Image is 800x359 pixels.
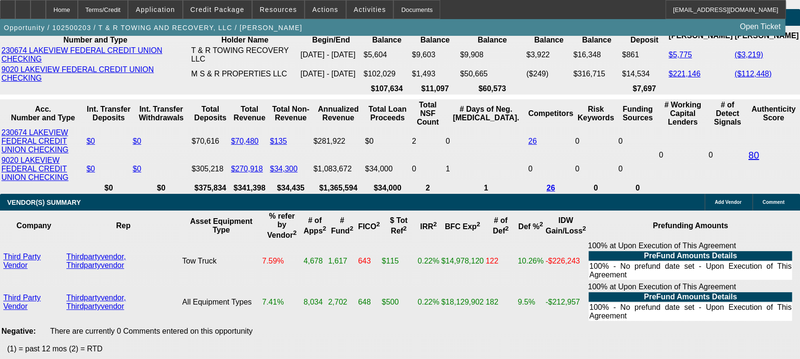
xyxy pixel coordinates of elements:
[304,216,326,235] b: # of Apps
[303,282,326,322] td: 8,034
[460,65,525,83] td: $50,665
[231,137,259,145] a: $70,480
[573,27,621,45] th: High Balance
[621,46,667,64] td: $861
[420,222,437,231] b: IRR
[748,150,759,160] a: 80
[411,84,459,94] th: $11,097
[748,100,799,127] th: Authenticity Score
[526,46,572,64] td: $3,922
[433,221,437,228] sup: 2
[66,294,126,310] a: Thirdpartyvendor, Thirdpartyvendor
[518,222,543,231] b: Def %
[327,282,357,322] td: 2,702
[86,137,95,145] a: $0
[527,100,573,127] th: Competitors
[270,137,287,145] a: $135
[300,46,362,64] td: [DATE] - [DATE]
[547,184,555,192] a: 26
[445,183,526,193] th: 1
[575,156,617,182] td: 0
[575,100,617,127] th: Risk Keywords
[445,100,526,127] th: # Days of Neg. [MEDICAL_DATA].
[136,6,175,13] span: Application
[358,241,380,281] td: 643
[411,46,459,64] td: $9,603
[588,242,793,281] div: 100% at Upon Execution of This Agreement
[445,128,526,155] td: 0
[588,283,793,322] div: 100% at Upon Execution of This Agreement
[460,46,525,64] td: $9,908
[735,70,771,78] a: ($112,448)
[460,27,525,45] th: Avg. Daily Balance
[417,241,440,281] td: 0.22%
[403,225,406,232] sup: 2
[618,156,657,182] td: 0
[411,100,444,127] th: Sum of the Total NSF Count and Total Overdraft Fee Count from Ocrolus
[313,183,364,193] th: $1,365,594
[231,183,269,193] th: $341,398
[313,100,364,127] th: Annualized Revenue
[1,156,68,181] a: 9020 LAKEVIEW FEDERAL CREDIT UNION CHECKING
[132,183,190,193] th: $0
[381,282,416,322] td: $500
[618,183,657,193] th: 0
[191,65,299,83] td: M S & R PROPERTIES LLC
[390,216,408,235] b: $ Tot Ref
[411,183,444,193] th: 2
[493,216,508,235] b: # of Def
[191,156,229,182] td: $305,218
[517,241,544,281] td: 10.26%
[539,221,543,228] sup: 2
[354,6,386,13] span: Activities
[269,100,312,127] th: Total Non-Revenue
[476,221,480,228] sup: 2
[644,252,737,260] b: PreFund Amounts Details
[191,183,229,193] th: $375,834
[441,241,484,281] td: $14,978,120
[644,293,737,301] b: PreFund Amounts Details
[411,128,444,155] td: 2
[128,0,182,19] button: Application
[267,212,297,239] b: % refer by Vendor
[191,46,299,64] td: T & R TOWING RECOVERY LLC
[4,24,302,32] span: Opportunity / 102500203 / T & R TOWING AND RECOVERY, LLC / [PERSON_NAME]
[573,46,621,64] td: $16,348
[231,165,263,173] a: $270,918
[736,19,784,35] a: Open Ticket
[1,65,154,82] a: 9020 LAKEVIEW FEDERAL CREDIT UNION CHECKING
[314,137,363,146] div: $281,922
[441,282,484,322] td: $18,129,902
[133,137,141,145] a: $0
[269,183,312,193] th: $34,435
[133,165,141,173] a: $0
[3,253,41,269] a: Third Party Vendor
[621,65,667,83] td: $14,534
[358,282,380,322] td: 648
[363,65,411,83] td: $102,029
[659,151,663,159] span: 0
[363,46,411,64] td: $5,604
[262,241,302,281] td: 7.59%
[708,100,747,127] th: # of Detect Signals
[182,241,261,281] td: Tow Truck
[715,200,741,205] span: Add Vendor
[545,241,587,281] td: -$226,243
[365,128,411,155] td: $0
[7,199,81,206] span: VENDOR(S) SUMMARY
[589,262,792,280] td: 100% - No prefund date set - Upon Execution of This Agreement
[3,294,41,310] a: Third Party Vendor
[365,183,411,193] th: $34,000
[190,217,253,234] b: Asset Equipment Type
[528,137,537,145] a: 26
[762,200,784,205] span: Comment
[381,241,416,281] td: $115
[182,282,261,322] td: All Equipment Types
[658,100,707,127] th: # Working Capital Lenders
[575,183,617,193] th: 0
[183,0,252,19] button: Credit Package
[582,225,586,232] sup: 2
[621,84,667,94] th: $7,697
[191,128,229,155] td: $70,616
[363,27,411,45] th: Beg. Balance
